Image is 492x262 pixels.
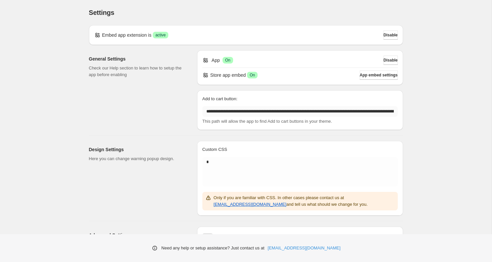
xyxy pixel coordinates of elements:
span: On [225,58,230,63]
span: Add to cart button: [202,96,237,101]
button: App embed settings [360,70,398,80]
p: App [212,57,220,64]
a: [EMAIL_ADDRESS][DOMAIN_NAME] [268,245,341,251]
span: Settings [89,9,114,16]
button: Disable [384,30,398,40]
p: Embed app extension is [102,32,151,38]
p: Show the warning on shipping address change? [217,233,309,240]
h2: General Settings [89,56,186,62]
span: Disable [384,58,398,63]
span: active [155,32,166,38]
p: Here you can change warning popup design. [89,155,186,162]
span: Custom CSS [202,147,227,152]
p: Store app embed [210,72,246,78]
a: [EMAIL_ADDRESS][DOMAIN_NAME] [214,202,286,207]
span: This path will allow the app to find Add to cart buttons in your theme. [202,119,332,124]
span: Disable [384,32,398,38]
p: Check our Help section to learn how to setup the app before enabling [89,65,186,78]
button: Disable [384,56,398,65]
h2: Advanced Settings [89,232,186,239]
span: On [250,72,255,78]
span: App embed settings [360,72,398,78]
h2: Design Settings [89,146,186,153]
p: Only if you are familiar with CSS. In other cases please contact us at and tell us what should we... [214,195,395,208]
